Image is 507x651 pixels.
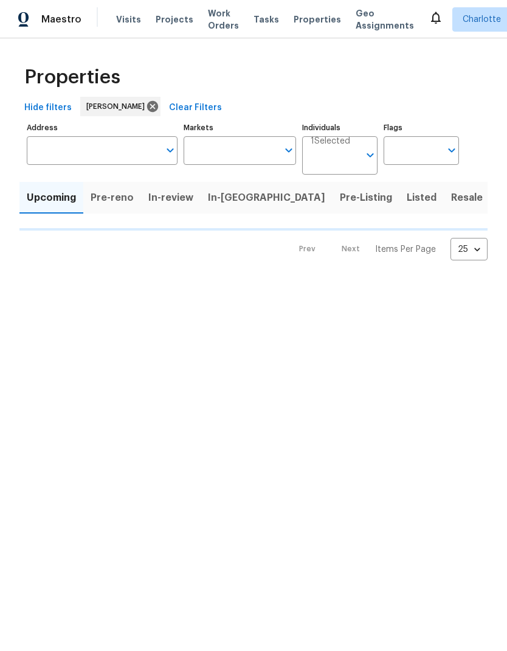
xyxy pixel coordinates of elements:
[288,238,488,260] nav: Pagination Navigation
[340,189,392,206] span: Pre-Listing
[450,234,488,265] div: 25
[253,15,279,24] span: Tasks
[443,142,460,159] button: Open
[407,189,436,206] span: Listed
[280,142,297,159] button: Open
[19,97,77,119] button: Hide filters
[27,124,178,131] label: Address
[116,13,141,26] span: Visits
[384,124,459,131] label: Flags
[41,13,81,26] span: Maestro
[86,100,150,113] span: [PERSON_NAME]
[27,189,76,206] span: Upcoming
[208,7,239,32] span: Work Orders
[302,124,378,131] label: Individuals
[24,71,120,83] span: Properties
[156,13,193,26] span: Projects
[451,189,483,206] span: Resale
[375,243,436,256] p: Items Per Page
[80,97,160,116] div: [PERSON_NAME]
[169,100,222,116] span: Clear Filters
[208,189,325,206] span: In-[GEOGRAPHIC_DATA]
[294,13,341,26] span: Properties
[463,13,501,26] span: Charlotte
[164,97,227,119] button: Clear Filters
[362,147,379,164] button: Open
[184,124,297,131] label: Markets
[148,189,193,206] span: In-review
[356,7,414,32] span: Geo Assignments
[311,136,350,147] span: 1 Selected
[91,189,134,206] span: Pre-reno
[162,142,179,159] button: Open
[24,100,72,116] span: Hide filters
